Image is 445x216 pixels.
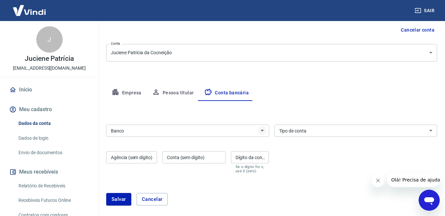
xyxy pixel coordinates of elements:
[258,126,267,135] button: Abrir
[8,102,91,117] button: Meu cadastro
[199,85,254,101] button: Conta bancária
[16,132,91,145] a: Dados de login
[13,65,86,72] p: [EMAIL_ADDRESS][DOMAIN_NAME]
[106,44,437,61] div: Juciene Patrícia da Cocneição
[147,85,199,101] button: Pessoa titular
[106,85,147,101] button: Empresa
[137,193,168,205] button: Cancelar
[236,165,264,173] p: Se o dígito for x, use 0 (zero)
[16,179,91,193] a: Relatório de Recebíveis
[398,24,437,36] button: Cancelar conta
[8,83,91,97] a: Início
[8,0,51,20] img: Vindi
[8,165,91,179] button: Meus recebíveis
[419,190,440,211] iframe: Botão para abrir a janela de mensagens
[111,41,120,46] label: Conta
[413,5,437,17] button: Sair
[25,55,74,62] p: Juciene Patrícia
[4,5,55,10] span: Olá! Precisa de ajuda?
[371,174,385,187] iframe: Fechar mensagem
[16,117,91,130] a: Dados da conta
[16,146,91,159] a: Envio de documentos
[16,194,91,207] a: Recebíveis Futuros Online
[36,26,63,53] div: J
[387,173,440,187] iframe: Mensagem da empresa
[106,193,131,205] button: Salvar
